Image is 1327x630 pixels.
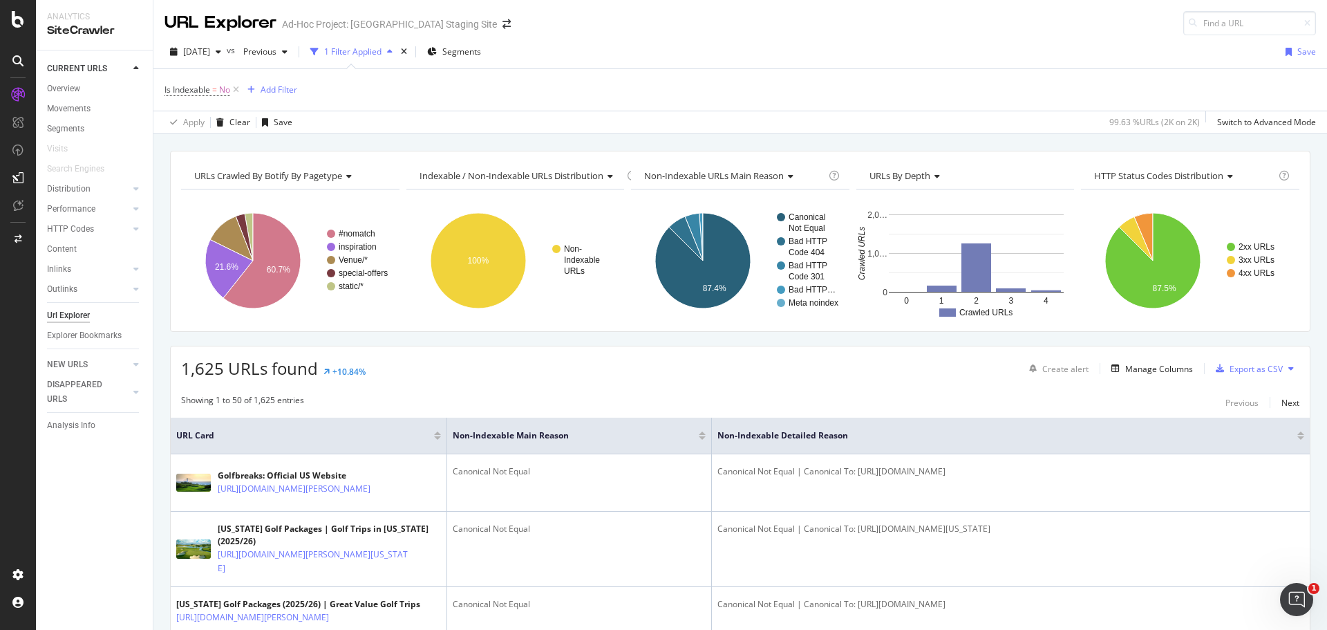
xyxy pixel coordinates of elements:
[47,122,143,136] a: Segments
[339,242,377,252] text: inspiration
[703,284,726,293] text: 87.4%
[47,82,80,96] div: Overview
[1109,116,1200,128] div: 99.63 % URLs ( 2K on 2K )
[974,296,979,306] text: 2
[856,201,1075,321] svg: A chart.
[1239,242,1274,252] text: 2xx URLs
[1024,358,1089,380] button: Create alert
[47,308,143,323] a: Url Explorer
[47,418,95,433] div: Analysis Info
[1091,165,1276,187] h4: HTTP Status Codes Distribution
[789,212,825,222] text: Canonical
[47,142,68,156] div: Visits
[406,201,625,321] div: A chart.
[164,84,210,95] span: Is Indexable
[176,474,211,492] img: main image
[324,46,382,57] div: 1 Filter Applied
[267,265,290,275] text: 60.7%
[453,523,706,535] div: Canonical Not Equal
[644,169,784,182] span: Non-Indexable URLs Main Reason
[1280,583,1313,616] iframe: Intercom live chat
[47,162,118,176] a: Search Engines
[47,162,104,176] div: Search Engines
[1094,169,1223,182] span: HTTP Status Codes Distribution
[47,242,77,257] div: Content
[47,102,91,116] div: Movements
[47,418,143,433] a: Analysis Info
[183,116,205,128] div: Apply
[453,598,706,611] div: Canonical Not Equal
[47,358,88,372] div: NEW URLS
[1008,296,1013,306] text: 3
[218,470,400,482] div: Golfbreaks: Official US Website
[47,378,129,407] a: DISAPPEARED URLS
[717,465,1304,478] div: Canonical Not Equal | Canonical To: [URL][DOMAIN_NAME]
[47,358,129,372] a: NEW URLS
[869,169,930,182] span: URLs by Depth
[47,308,90,323] div: Url Explorer
[1212,111,1316,133] button: Switch to Advanced Mode
[453,465,706,478] div: Canonical Not Equal
[215,262,238,272] text: 21.6%
[164,111,205,133] button: Apply
[564,255,600,265] text: Indexable
[218,548,411,575] a: [URL][DOMAIN_NAME][PERSON_NAME][US_STATE]
[1081,201,1299,321] svg: A chart.
[1153,284,1176,293] text: 87.5%
[631,201,849,321] svg: A chart.
[191,165,387,187] h4: URLs Crawled By Botify By pagetype
[47,282,129,297] a: Outlinks
[789,223,825,233] text: Not Equal
[502,19,511,29] div: arrow-right-arrow-left
[1308,583,1319,594] span: 1
[261,84,297,95] div: Add Filter
[857,227,867,280] text: Crawled URLs
[47,102,143,116] a: Movements
[422,41,487,63] button: Segments
[183,46,210,57] span: 2025 Sep. 25th
[1225,394,1259,411] button: Previous
[939,296,944,306] text: 1
[212,84,217,95] span: =
[176,611,329,624] a: [URL][DOMAIN_NAME][PERSON_NAME]
[47,262,129,277] a: Inlinks
[181,201,399,321] svg: A chart.
[398,45,410,59] div: times
[641,165,826,187] h4: Non-Indexable URLs Main Reason
[181,357,318,380] span: 1,625 URLs found
[789,298,838,308] text: Meta noindex
[211,111,250,133] button: Clear
[339,281,364,291] text: static/*
[47,11,142,23] div: Analytics
[417,165,624,187] h4: Indexable / Non-Indexable URLs Distribution
[282,17,497,31] div: Ad-Hoc Project: [GEOGRAPHIC_DATA] Staging Site
[194,169,342,182] span: URLs Crawled By Botify By pagetype
[1217,116,1316,128] div: Switch to Advanced Mode
[717,523,1304,535] div: Canonical Not Equal | Canonical To: [URL][DOMAIN_NAME][US_STATE]
[442,46,481,57] span: Segments
[339,268,388,278] text: special-offers
[176,539,211,559] img: main image
[867,165,1062,187] h4: URLs by Depth
[339,255,368,265] text: Venue/*
[339,229,375,239] text: #nomatch
[717,429,1277,442] span: Non-Indexable Detailed Reason
[219,80,230,100] span: No
[47,282,77,297] div: Outlinks
[1281,397,1299,409] div: Next
[181,394,304,411] div: Showing 1 to 50 of 1,625 entries
[47,142,82,156] a: Visits
[47,242,143,257] a: Content
[789,248,825,257] text: Code 404
[789,285,836,295] text: Bad HTTP…
[176,429,431,442] span: URL Card
[717,598,1304,611] div: Canonical Not Equal | Canonical To: [URL][DOMAIN_NAME]
[789,272,825,281] text: Code 301
[227,44,238,56] span: vs
[332,366,366,378] div: +10.84%
[1042,363,1089,375] div: Create alert
[47,82,143,96] a: Overview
